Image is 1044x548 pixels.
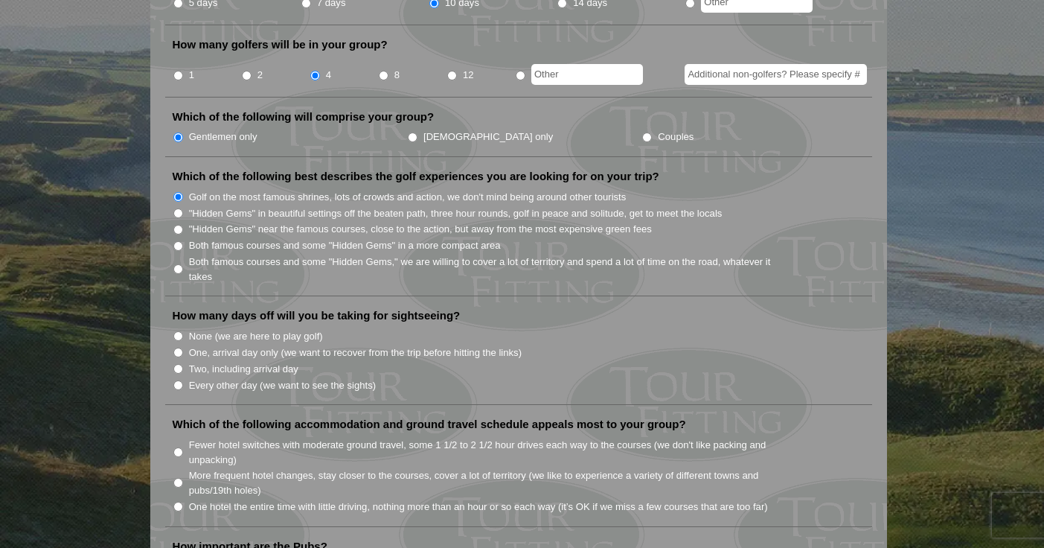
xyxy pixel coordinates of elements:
input: Other [531,64,643,85]
label: Couples [658,130,694,144]
label: Fewer hotel switches with moderate ground travel, some 1 1/2 to 2 1/2 hour drives each way to the... [189,438,787,467]
label: Every other day (we want to see the sights) [189,378,376,393]
input: Additional non-golfers? Please specify # [685,64,867,85]
label: Which of the following best describes the golf experiences you are looking for on your trip? [173,169,659,184]
label: One, arrival day only (we want to recover from the trip before hitting the links) [189,345,522,360]
label: Which of the following accommodation and ground travel schedule appeals most to your group? [173,417,686,432]
label: 4 [326,68,331,83]
label: 1 [189,68,194,83]
label: 8 [394,68,400,83]
label: More frequent hotel changes, stay closer to the courses, cover a lot of territory (we like to exp... [189,468,787,497]
label: Both famous courses and some "Hidden Gems," we are willing to cover a lot of territory and spend ... [189,255,787,284]
label: None (we are here to play golf) [189,329,323,344]
label: 12 [463,68,474,83]
label: "Hidden Gems" near the famous courses, close to the action, but away from the most expensive gree... [189,222,652,237]
label: One hotel the entire time with little driving, nothing more than an hour or so each way (it’s OK ... [189,500,768,514]
label: Two, including arrival day [189,362,298,377]
label: 2 [257,68,263,83]
label: "Hidden Gems" in beautiful settings off the beaten path, three hour rounds, golf in peace and sol... [189,206,723,221]
label: Which of the following will comprise your group? [173,109,435,124]
label: How many days off will you be taking for sightseeing? [173,308,461,323]
label: Both famous courses and some "Hidden Gems" in a more compact area [189,238,501,253]
label: Gentlemen only [189,130,257,144]
label: Golf on the most famous shrines, lots of crowds and action, we don't mind being around other tour... [189,190,627,205]
label: How many golfers will be in your group? [173,37,388,52]
label: [DEMOGRAPHIC_DATA] only [423,130,553,144]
